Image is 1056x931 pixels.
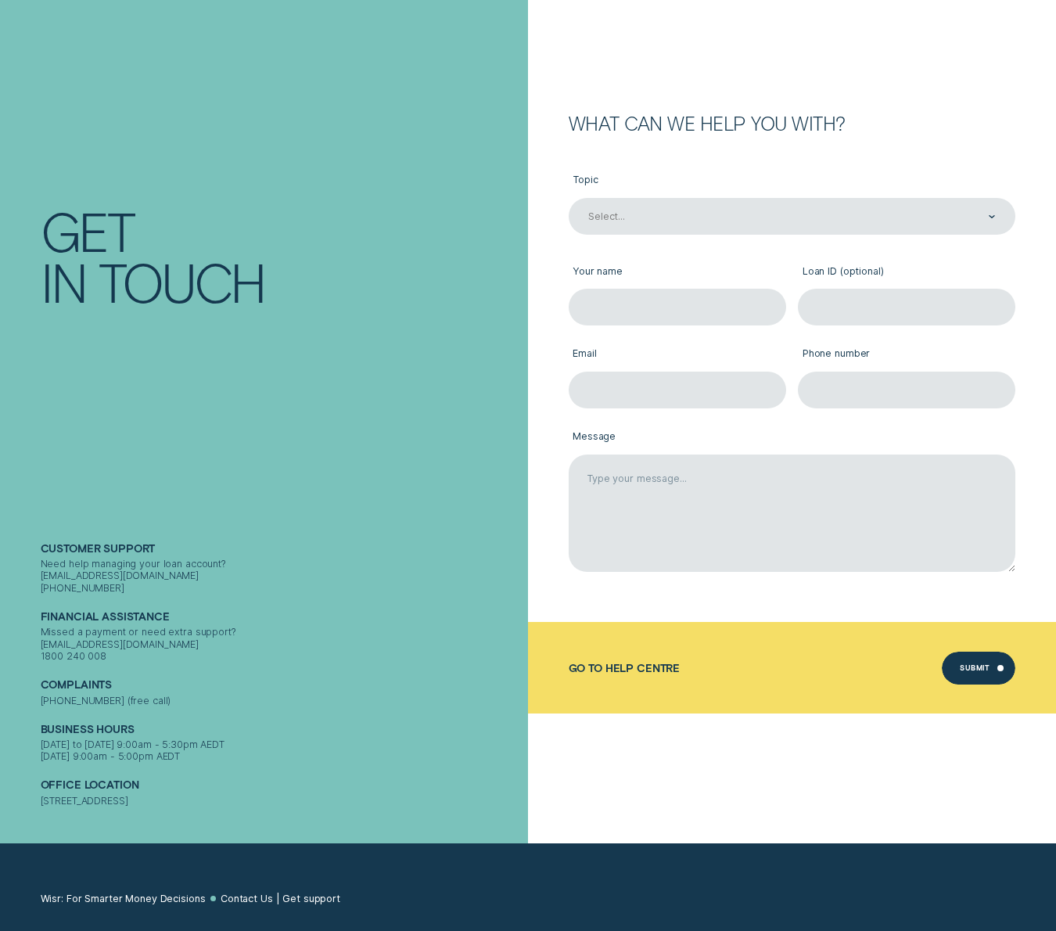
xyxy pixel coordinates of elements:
[41,678,523,694] h2: Complaints
[41,778,523,794] h2: Office Location
[41,205,523,307] h1: Get In Touch
[41,256,87,307] div: In
[942,652,1016,685] button: Submit
[798,255,1015,289] label: Loan ID (optional)
[99,256,265,307] div: Touch
[569,421,1016,455] label: Message
[41,723,523,739] h2: Business Hours
[41,893,206,905] a: Wisr: For Smarter Money Decisions
[569,255,786,289] label: Your name
[588,210,625,223] div: Select...
[41,695,523,707] div: [PHONE_NUMBER] (free call)
[569,164,1016,198] label: Topic
[41,795,523,807] div: [STREET_ADDRESS]
[569,662,681,674] a: Go to Help Centre
[569,114,1016,132] h2: What can we help you with?
[41,558,523,595] div: Need help managing your loan account? [EMAIL_ADDRESS][DOMAIN_NAME] [PHONE_NUMBER]
[41,205,135,256] div: Get
[41,739,523,763] div: [DATE] to [DATE] 9:00am - 5:30pm AEDT [DATE] 9:00am - 5:00pm AEDT
[41,542,523,558] h2: Customer support
[569,338,786,372] label: Email
[41,626,523,663] div: Missed a payment or need extra support? [EMAIL_ADDRESS][DOMAIN_NAME] 1800 240 008
[41,610,523,626] h2: Financial assistance
[221,893,340,905] a: Contact Us | Get support
[798,338,1015,372] label: Phone number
